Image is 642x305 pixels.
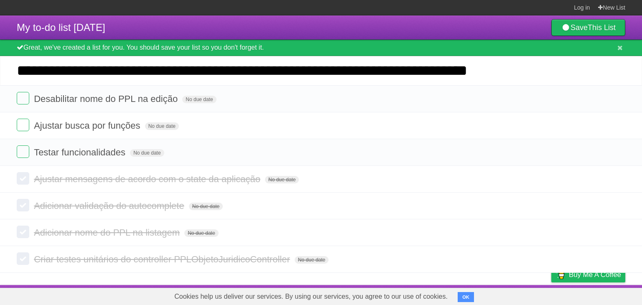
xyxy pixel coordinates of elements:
a: About [440,287,458,303]
button: OK [458,292,474,302]
label: Done [17,199,29,211]
a: Suggest a feature [573,287,625,303]
label: Done [17,92,29,104]
span: Ajustar mensagens de acordo com o state da aplicação [34,174,262,184]
span: My to-do list [DATE] [17,22,105,33]
span: Buy me a coffee [569,267,621,282]
span: No due date [145,122,179,130]
span: No due date [182,96,216,103]
span: Testar funcionalidades [34,147,127,158]
a: Buy me a coffee [551,267,625,282]
span: Desabilitar nome do PPL na edição [34,94,180,104]
a: SaveThis List [551,19,625,36]
img: Buy me a coffee [555,267,567,282]
label: Done [17,226,29,238]
span: No due date [189,203,223,210]
a: Terms [512,287,530,303]
a: Privacy [540,287,562,303]
span: No due date [184,229,218,237]
a: Developers [468,287,502,303]
span: No due date [130,149,164,157]
span: No due date [295,256,329,264]
span: Ajustar busca por funções [34,120,142,131]
label: Done [17,145,29,158]
label: Done [17,252,29,265]
label: Done [17,119,29,131]
b: This List [588,23,616,32]
label: Done [17,172,29,185]
span: Cookies help us deliver our services. By using our services, you agree to our use of cookies. [166,288,456,305]
span: No due date [265,176,299,183]
span: Adicionar nome do PPL na listagem [34,227,182,238]
span: Adicionar validação do autocomplete [34,201,186,211]
span: Criar testes unitários do controller PPLObjetoJuridicoController [34,254,292,264]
